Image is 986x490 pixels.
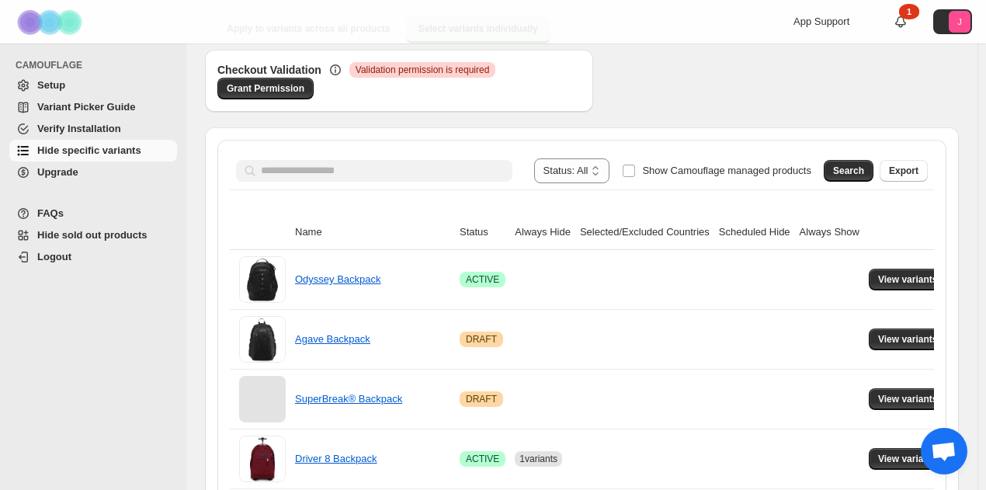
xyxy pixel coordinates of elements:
th: Always Hide [510,215,575,250]
h3: Checkout Validation [217,62,321,78]
span: Grant Permission [227,82,304,95]
span: View variants [878,453,938,465]
a: SuperBreak® Backpack [295,393,402,405]
button: View variants [869,269,947,290]
span: Setup [37,79,65,91]
span: Variant Picker Guide [37,101,135,113]
button: Avatar with initials J [933,9,972,34]
span: DRAFT [466,333,497,346]
span: Avatar with initials J [949,11,970,33]
img: Camouflage [12,1,90,43]
span: Export [889,165,918,177]
a: FAQs [9,203,177,224]
span: Show Camouflage managed products [642,165,811,176]
span: View variants [878,333,938,346]
span: Validation permission is required [356,64,490,76]
button: View variants [869,448,947,470]
div: Open chat [921,428,967,474]
a: Upgrade [9,162,177,183]
div: 1 [899,4,919,19]
span: Hide specific variants [37,144,141,156]
span: App Support [793,16,849,27]
span: Search [833,165,864,177]
a: Verify Installation [9,118,177,140]
span: Logout [37,251,71,262]
button: Search [824,160,873,182]
text: J [957,17,962,26]
th: Always Show [795,215,864,250]
span: CAMOUFLAGE [16,59,179,71]
span: DRAFT [466,393,497,405]
a: Odyssey Backpack [295,273,381,285]
a: Variant Picker Guide [9,96,177,118]
span: 1 variants [519,454,557,464]
a: Driver 8 Backpack [295,453,377,464]
a: 1 [893,14,908,30]
button: Export [880,160,928,182]
span: Upgrade [37,166,78,178]
button: View variants [869,388,947,410]
a: Grant Permission [217,78,314,99]
span: FAQs [37,207,64,219]
span: ACTIVE [466,453,499,465]
th: Status [455,215,510,250]
a: Hide specific variants [9,140,177,162]
a: Setup [9,75,177,96]
span: View variants [878,393,938,405]
th: Name [290,215,455,250]
a: Logout [9,246,177,268]
th: Scheduled Hide [714,215,795,250]
span: ACTIVE [466,273,499,286]
span: Hide sold out products [37,229,148,241]
span: Verify Installation [37,123,121,134]
th: Selected/Excluded Countries [575,215,714,250]
span: View variants [878,273,938,286]
button: View variants [869,328,947,350]
a: Agave Backpack [295,333,370,345]
a: Hide sold out products [9,224,177,246]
